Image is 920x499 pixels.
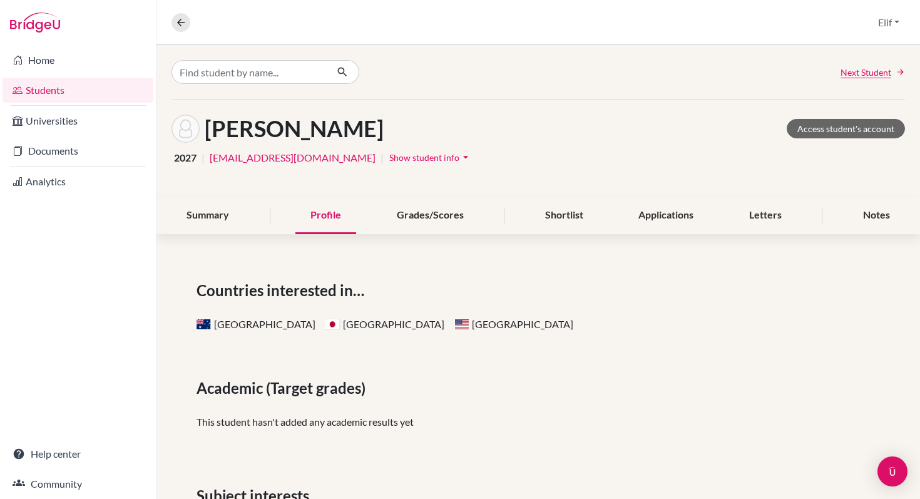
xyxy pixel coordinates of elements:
[454,318,573,330] span: [GEOGRAPHIC_DATA]
[787,119,905,138] a: Access student's account
[197,377,371,399] span: Academic (Target grades)
[10,13,60,33] img: Bridge-U
[623,197,708,234] div: Applications
[171,197,244,234] div: Summary
[848,197,905,234] div: Notes
[872,11,905,34] button: Elif
[530,197,598,234] div: Shortlist
[197,279,369,302] span: Countries interested in…
[174,150,197,165] span: 2027
[197,414,880,430] p: This student hasn't added any academic results yet
[197,318,315,330] span: [GEOGRAPHIC_DATA]
[3,169,153,194] a: Analytics
[205,115,384,142] h1: [PERSON_NAME]
[3,108,153,133] a: Universities
[3,471,153,496] a: Community
[210,150,376,165] a: [EMAIL_ADDRESS][DOMAIN_NAME]
[389,152,459,163] span: Show student info
[841,66,891,79] span: Next Student
[389,148,473,167] button: Show student infoarrow_drop_down
[381,150,384,165] span: |
[841,66,905,79] a: Next Student
[171,115,200,143] img: Beyza Caglar's avatar
[197,319,212,330] span: Australia
[3,78,153,103] a: Students
[877,456,907,486] div: Open Intercom Messenger
[3,138,153,163] a: Documents
[202,150,205,165] span: |
[3,48,153,73] a: Home
[382,197,479,234] div: Grades/Scores
[454,319,469,330] span: United States of America
[734,197,797,234] div: Letters
[325,318,444,330] span: [GEOGRAPHIC_DATA]
[295,197,356,234] div: Profile
[325,319,340,330] span: Japan
[3,441,153,466] a: Help center
[171,60,327,84] input: Find student by name...
[459,151,472,163] i: arrow_drop_down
